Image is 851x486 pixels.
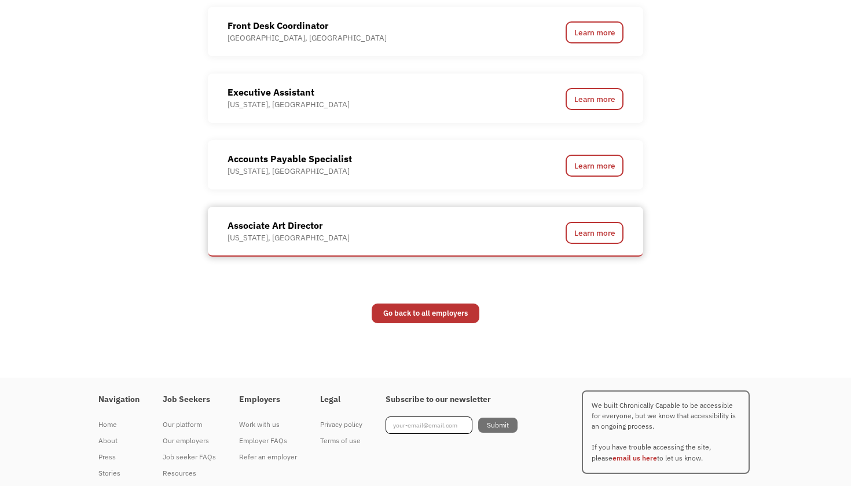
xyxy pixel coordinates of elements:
a: Learn more [566,21,623,43]
a: Job seeker FAQs [163,449,216,465]
div: Our platform [163,418,216,432]
p: We built Chronically Capable to be accessible for everyone, but we know that accessibility is an ... [582,390,750,474]
div: Resources [163,466,216,480]
div: Employer FAQs [239,434,297,448]
a: Terms of use [320,433,362,449]
div: Terms of use [320,434,362,448]
input: Submit [478,418,518,433]
a: Our platform [163,416,216,433]
div: [US_STATE], [GEOGRAPHIC_DATA] [228,99,350,110]
a: Learn more [566,155,623,177]
a: Privacy policy [320,416,362,433]
a: Home [98,416,140,433]
div: Associate Art Director [228,218,350,232]
form: Footer Newsletter [386,416,518,434]
a: Employer FAQs [239,433,297,449]
div: Stories [98,466,140,480]
a: Refer an employer [239,449,297,465]
div: Work with us [239,418,297,432]
a: Resources [163,465,216,481]
div: [US_STATE], [GEOGRAPHIC_DATA] [228,232,350,243]
div: Refer an employer [239,450,297,464]
h4: Navigation [98,394,140,405]
div: Privacy policy [320,418,362,432]
a: Press [98,449,140,465]
a: About [98,433,140,449]
div: Our employers [163,434,216,448]
a: Learn more [566,222,623,244]
div: Accounts Payable Specialist [228,152,352,166]
a: Go back to all employers [372,304,479,323]
div: Press [98,450,140,464]
div: Home [98,418,140,432]
h4: Employers [239,394,297,405]
a: Our employers [163,433,216,449]
h4: Legal [320,394,362,405]
a: Learn more [566,88,623,110]
h4: Subscribe to our newsletter [386,394,518,405]
a: email us here [612,454,657,462]
div: Executive Assistant [228,85,350,99]
input: your-email@email.com [386,416,472,434]
div: [GEOGRAPHIC_DATA], [GEOGRAPHIC_DATA] [228,32,387,43]
h4: Job Seekers [163,394,216,405]
div: Front Desk Coordinator [228,19,387,32]
div: About [98,434,140,448]
a: Work with us [239,416,297,433]
div: [US_STATE], [GEOGRAPHIC_DATA] [228,166,352,177]
a: Stories [98,465,140,481]
div: Job seeker FAQs [163,450,216,464]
